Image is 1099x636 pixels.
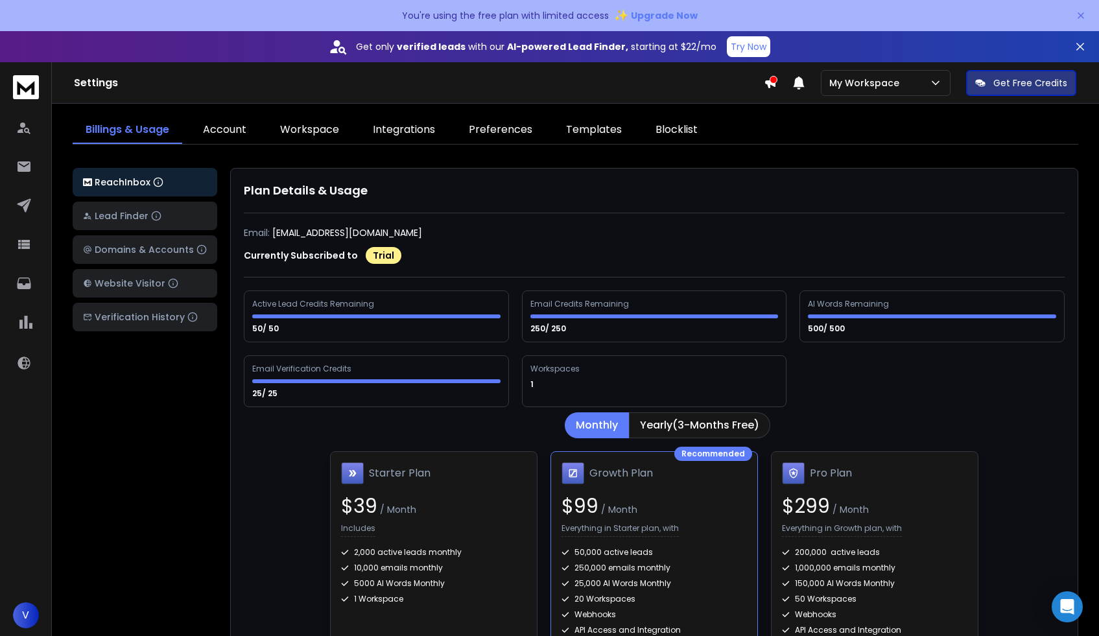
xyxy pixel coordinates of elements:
button: V [13,602,39,628]
div: 25,000 AI Words Monthly [561,578,747,589]
div: Workspaces [530,364,582,374]
div: 250,000 emails monthly [561,563,747,573]
div: 2,000 active leads monthly [341,547,526,558]
img: Starter Plan icon [341,462,364,484]
span: Upgrade Now [631,9,698,22]
div: 50,000 active leads [561,547,747,558]
div: 20 Workspaces [561,594,747,604]
a: Account [190,117,259,144]
p: Email: [244,226,270,239]
button: Get Free Credits [966,70,1076,96]
p: Everything in Growth plan, with [782,523,902,537]
p: Currently Subscribed to [244,249,358,262]
div: 1 Workspace [341,594,526,604]
a: Billings & Usage [73,117,182,144]
span: $ 39 [341,492,377,520]
img: logo [13,75,39,99]
p: Everything in Starter plan, with [561,523,679,537]
p: Includes [341,523,375,537]
div: API Access and Integration [782,625,967,635]
div: Trial [366,247,401,264]
p: [EMAIL_ADDRESS][DOMAIN_NAME] [272,226,422,239]
span: ✨ [614,6,628,25]
h1: Growth Plan [589,465,653,481]
p: Get Free Credits [993,77,1067,89]
a: Workspace [267,117,352,144]
div: 50 Workspaces [782,594,967,604]
div: 10,000 emails monthly [341,563,526,573]
p: 500/ 500 [808,324,847,334]
span: $ 299 [782,492,830,520]
span: / Month [377,503,416,516]
a: Preferences [456,117,545,144]
button: Verification History [73,303,217,331]
h1: Starter Plan [369,465,431,481]
span: / Month [830,503,869,516]
h1: Plan Details & Usage [244,182,1065,200]
span: / Month [598,503,637,516]
div: API Access and Integration [561,625,747,635]
button: Website Visitor [73,269,217,298]
div: Email Verification Credits [252,364,353,374]
p: 250/ 250 [530,324,568,334]
img: logo [83,178,92,187]
p: 25/ 25 [252,388,279,399]
div: Email Credits Remaining [530,299,631,309]
a: Integrations [360,117,448,144]
strong: AI-powered Lead Finder, [507,40,628,53]
strong: verified leads [397,40,466,53]
h1: Settings [74,75,764,91]
button: Monthly [565,412,629,438]
div: Webhooks [782,609,967,620]
button: Yearly(3-Months Free) [629,412,770,438]
img: Growth Plan icon [561,462,584,484]
h1: Pro Plan [810,465,852,481]
div: 1,000,000 emails monthly [782,563,967,573]
div: Webhooks [561,609,747,620]
p: 50/ 50 [252,324,281,334]
p: 1 [530,379,536,390]
p: Try Now [731,40,766,53]
button: Domains & Accounts [73,235,217,264]
button: ✨Upgrade Now [614,3,698,29]
a: Blocklist [643,117,711,144]
div: Open Intercom Messenger [1052,591,1083,622]
span: $ 99 [561,492,598,520]
div: Recommended [674,447,752,461]
div: 200,000 active leads [782,547,967,558]
img: Pro Plan icon [782,462,805,484]
a: Templates [553,117,635,144]
div: Active Lead Credits Remaining [252,299,376,309]
button: ReachInbox [73,168,217,196]
div: 5000 AI Words Monthly [341,578,526,589]
div: 150,000 AI Words Monthly [782,578,967,589]
div: AI Words Remaining [808,299,891,309]
p: My Workspace [829,77,904,89]
button: Try Now [727,36,770,57]
p: Get only with our starting at $22/mo [356,40,716,53]
p: You're using the free plan with limited access [402,9,609,22]
button: Lead Finder [73,202,217,230]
